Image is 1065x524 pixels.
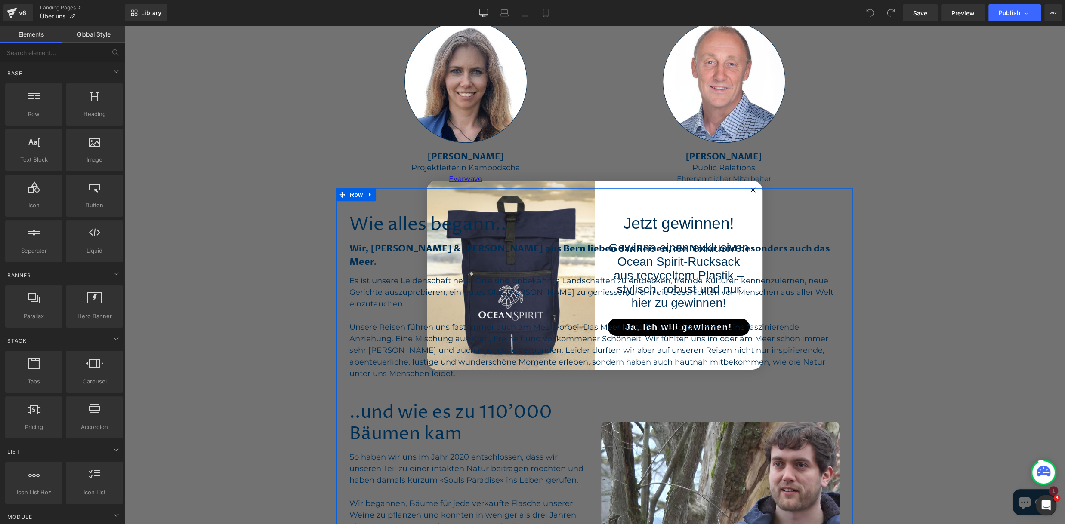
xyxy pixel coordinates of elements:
[8,423,60,432] span: Pricing
[6,337,28,345] span: Stack
[8,377,60,386] span: Tabs
[40,13,66,20] span: Über uns
[141,9,161,17] span: Library
[68,377,120,386] span: Carousel
[988,4,1041,21] button: Publish
[68,423,120,432] span: Accordion
[225,249,716,354] p: Es ist unsere Leidenschaft neue Orte und unbekannte Landschaften zu entdecken, fremde Kulturen ke...
[8,488,60,497] span: Icon List Hoz
[6,513,33,521] span: Module
[8,155,60,164] span: Text Block
[68,201,120,210] span: Button
[951,9,975,18] span: Preview
[535,4,556,21] a: Mobile
[68,246,120,255] span: Liquid
[125,4,167,21] a: New Library
[1053,495,1060,502] span: 3
[68,155,120,164] span: Image
[324,149,358,157] a: Everwave
[6,271,32,279] span: Banner
[999,9,1020,16] span: Publish
[17,7,28,18] div: v6
[473,4,494,21] a: Desktop
[225,376,464,420] h1: ..und wie es zu 110'000 Bäumen kam
[3,4,33,21] a: v6
[40,4,125,11] a: Landing Pages
[477,126,722,136] h3: [PERSON_NAME]
[1044,4,1062,21] button: More
[6,69,23,77] span: Base
[225,426,464,518] p: So haben wir uns im Jahr 2020 entschlossen, dass wir unseren Teil zu einer intakten Natur beitrag...
[68,110,120,119] span: Heading
[8,201,60,210] span: Icon
[225,188,716,210] h1: Wie alles begann..
[1036,495,1056,515] iframe: Intercom live chat
[68,312,120,321] span: Hero Banner
[861,4,879,21] button: Undo
[219,136,464,148] p: Projektleiterin Kambodscha
[477,136,722,148] p: Public Relations
[225,216,716,243] h4: Wir, [PERSON_NAME] & [PERSON_NAME] aus Bern lieben das Reisen, die Natur und besonders auch das M...
[494,4,515,21] a: Laptop
[882,4,899,21] button: Redo
[241,162,252,175] a: Expand / Collapse
[515,4,535,21] a: Tablet
[223,162,241,175] span: Row
[8,110,60,119] span: Row
[477,148,722,158] p: Ehrenamtlicher Mitarbeiter
[219,126,464,136] h3: [PERSON_NAME]
[913,9,927,18] span: Save
[62,26,125,43] a: Global Style
[6,447,21,456] span: List
[68,488,120,497] span: Icon List
[8,312,60,321] span: Parallax
[8,246,60,255] span: Separator
[941,4,985,21] a: Preview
